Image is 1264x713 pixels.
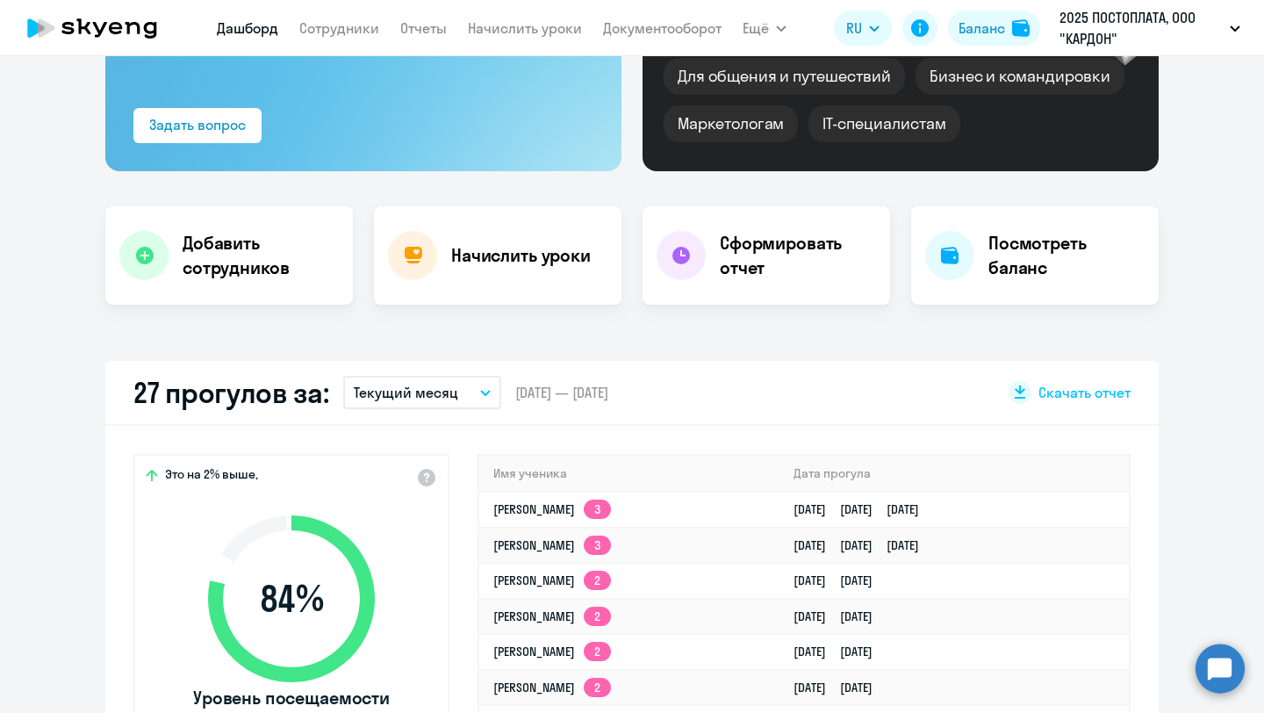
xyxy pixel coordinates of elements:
app-skyeng-badge: 3 [584,536,611,555]
div: Задать вопрос [149,114,246,135]
th: Дата прогула [779,456,1129,492]
button: Балансbalance [948,11,1040,46]
a: [DATE][DATE] [794,573,887,588]
button: 2025 ПОСТОПЛАТА, ООО "КАРДОН" [1051,7,1249,49]
a: [PERSON_NAME]2 [493,609,611,624]
a: Документооборот [603,19,722,37]
h4: Начислить уроки [451,243,591,268]
a: [PERSON_NAME]2 [493,573,611,588]
a: [DATE][DATE][DATE] [794,501,933,517]
p: 2025 ПОСТОПЛАТА, ООО "КАРДОН" [1059,7,1223,49]
a: [PERSON_NAME]3 [493,537,611,553]
app-skyeng-badge: 2 [584,607,611,626]
span: RU [846,18,862,39]
h2: 27 прогулов за: [133,375,329,410]
h4: Сформировать отчет [720,231,876,280]
div: Маркетологам [664,105,798,142]
th: Имя ученика [479,456,779,492]
div: IT-специалистам [808,105,959,142]
app-skyeng-badge: 2 [584,642,611,661]
span: Скачать отчет [1038,383,1131,402]
span: Это на 2% выше, [165,466,258,487]
a: Начислить уроки [468,19,582,37]
app-skyeng-badge: 2 [584,571,611,590]
a: [PERSON_NAME]2 [493,644,611,659]
div: Для общения и путешествий [664,58,905,95]
a: [DATE][DATE][DATE] [794,537,933,553]
button: Задать вопрос [133,108,262,143]
span: Ещё [743,18,769,39]
a: [DATE][DATE] [794,644,887,659]
h4: Добавить сотрудников [183,231,339,280]
button: Текущий месяц [343,376,501,409]
div: Бизнес и командировки [916,58,1124,95]
a: Дашборд [217,19,278,37]
p: Текущий месяц [354,382,458,403]
app-skyeng-badge: 2 [584,678,611,697]
img: balance [1012,19,1030,37]
div: Баланс [959,18,1005,39]
a: [PERSON_NAME]3 [493,501,611,517]
a: [DATE][DATE] [794,680,887,695]
button: Ещё [743,11,786,46]
app-skyeng-badge: 3 [584,500,611,519]
a: Отчеты [400,19,447,37]
a: Сотрудники [299,19,379,37]
a: [PERSON_NAME]2 [493,680,611,695]
a: [DATE][DATE] [794,609,887,624]
h4: Посмотреть баланс [988,231,1145,280]
span: 84 % [190,578,392,620]
span: [DATE] — [DATE] [515,383,608,402]
button: RU [834,11,892,46]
